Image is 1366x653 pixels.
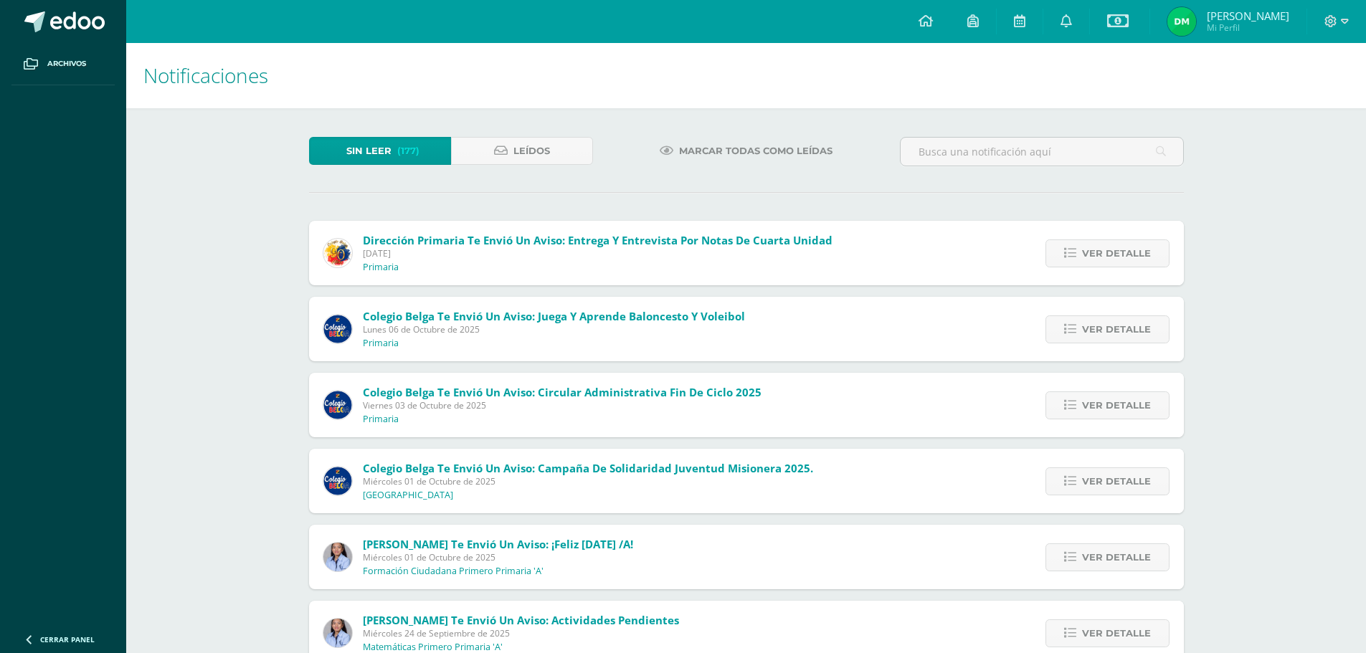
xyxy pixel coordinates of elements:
[363,414,399,425] p: Primaria
[363,385,762,399] span: Colegio Belga te envió un aviso: Circular Administrativa Fin de Ciclo 2025
[363,551,633,563] span: Miércoles 01 de Octubre de 2025
[1082,316,1151,343] span: Ver detalle
[1082,468,1151,495] span: Ver detalle
[397,138,419,164] span: (177)
[363,262,399,273] p: Primaria
[451,137,593,165] a: Leídos
[363,247,833,259] span: [DATE]
[1167,7,1196,36] img: 981df7b7b06059a4e4df7e3efe3bb37a.png
[363,613,679,627] span: [PERSON_NAME] te envió un aviso: Actividades pendientes
[363,233,833,247] span: Dirección Primaria te envió un aviso: Entrega y entrevista por Notas de Cuarta Unidad
[363,642,503,653] p: Matemáticas Primero Primaria 'A'
[901,138,1183,166] input: Busca una notificación aquí
[309,137,451,165] a: Sin leer(177)
[323,619,352,647] img: cd70970ff989681eb4d9716f04c67d2c.png
[363,537,633,551] span: [PERSON_NAME] te envió un aviso: ¡Feliz [DATE] /a!
[1207,22,1289,34] span: Mi Perfil
[1082,620,1151,647] span: Ver detalle
[363,338,399,349] p: Primaria
[323,315,352,343] img: 919ad801bb7643f6f997765cf4083301.png
[642,137,850,165] a: Marcar todas como leídas
[1082,392,1151,419] span: Ver detalle
[346,138,392,164] span: Sin leer
[323,467,352,495] img: 919ad801bb7643f6f997765cf4083301.png
[1207,9,1289,23] span: [PERSON_NAME]
[11,43,115,85] a: Archivos
[40,634,95,644] span: Cerrar panel
[1082,544,1151,571] span: Ver detalle
[143,62,268,89] span: Notificaciones
[323,391,352,419] img: 919ad801bb7643f6f997765cf4083301.png
[363,490,453,501] p: [GEOGRAPHIC_DATA]
[679,138,833,164] span: Marcar todas como leídas
[363,627,679,639] span: Miércoles 24 de Septiembre de 2025
[323,239,352,267] img: 050f0ca4ac5c94d5388e1bdfdf02b0f1.png
[323,543,352,571] img: cd70970ff989681eb4d9716f04c67d2c.png
[363,461,813,475] span: Colegio Belga te envió un aviso: Campaña de Solidaridad Juventud Misionera 2025.
[363,323,745,335] span: Lunes 06 de Octubre de 2025
[363,399,762,411] span: Viernes 03 de Octubre de 2025
[363,566,544,577] p: Formación Ciudadana Primero Primaria 'A'
[363,475,813,487] span: Miércoles 01 de Octubre de 2025
[513,138,550,164] span: Leídos
[47,58,86,70] span: Archivos
[363,309,745,323] span: Colegio Belga te envió un aviso: Juega y aprende baloncesto y voleibol
[1082,240,1151,267] span: Ver detalle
